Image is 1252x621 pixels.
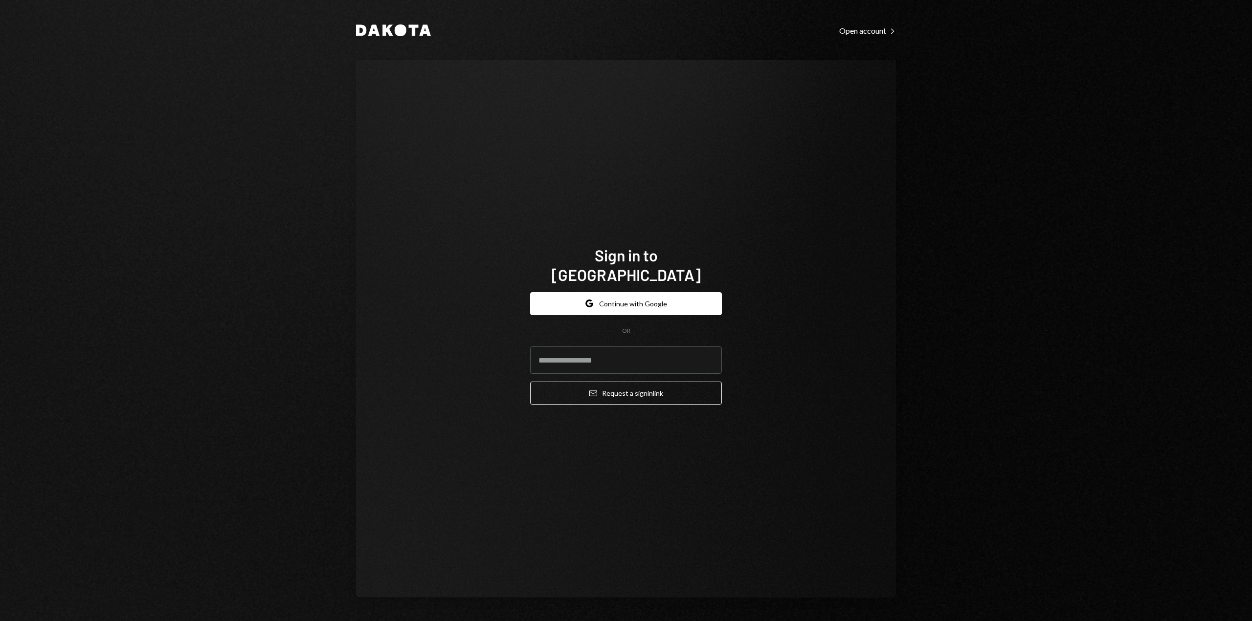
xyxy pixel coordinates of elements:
[530,245,722,284] h1: Sign in to [GEOGRAPHIC_DATA]
[622,327,630,335] div: OR
[839,25,896,36] a: Open account
[839,26,896,36] div: Open account
[530,382,722,405] button: Request a signinlink
[530,292,722,315] button: Continue with Google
